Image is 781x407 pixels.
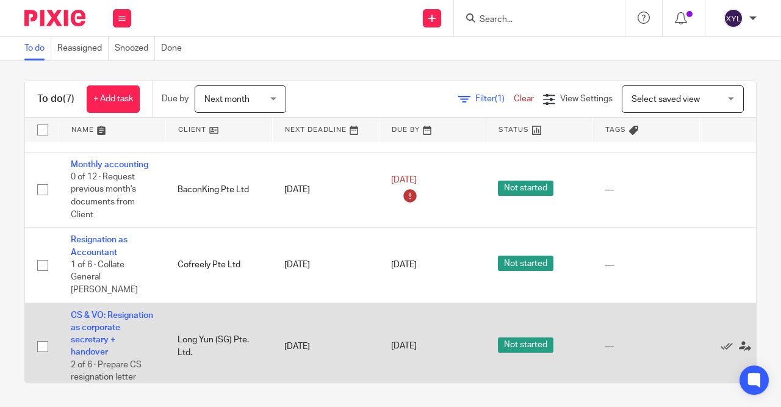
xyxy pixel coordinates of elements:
[605,126,626,133] span: Tags
[560,95,613,103] span: View Settings
[391,176,417,184] span: [DATE]
[204,95,250,104] span: Next month
[724,9,743,28] img: svg%3E
[391,261,417,269] span: [DATE]
[605,340,687,353] div: ---
[498,337,553,353] span: Not started
[632,95,700,104] span: Select saved view
[165,303,272,390] td: Long Yun (SG) Pte. Ltd.
[71,173,136,219] span: 0 of 12 · Request previous month's documents from Client
[71,160,148,169] a: Monthly accounting
[605,259,687,271] div: ---
[162,93,189,105] p: Due by
[71,236,128,256] a: Resignation as Accountant
[272,303,379,390] td: [DATE]
[115,37,155,60] a: Snoozed
[495,95,505,103] span: (1)
[478,15,588,26] input: Search
[605,184,687,196] div: ---
[24,37,51,60] a: To do
[272,228,379,303] td: [DATE]
[498,181,553,196] span: Not started
[272,152,379,228] td: [DATE]
[63,94,74,104] span: (7)
[391,342,417,351] span: [DATE]
[71,311,153,357] a: CS & VO: Resignation as corporate secretary + handover
[475,95,514,103] span: Filter
[498,256,553,271] span: Not started
[57,37,109,60] a: Reassigned
[721,340,739,353] a: Mark as done
[71,261,138,294] span: 1 of 6 · Collate General [PERSON_NAME]
[71,361,142,382] span: 2 of 6 · Prepare CS resignation letter
[165,152,272,228] td: BaconKing Pte Ltd
[514,95,534,103] a: Clear
[161,37,188,60] a: Done
[87,85,140,113] a: + Add task
[165,228,272,303] td: Cofreely Pte Ltd
[37,93,74,106] h1: To do
[24,10,85,26] img: Pixie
